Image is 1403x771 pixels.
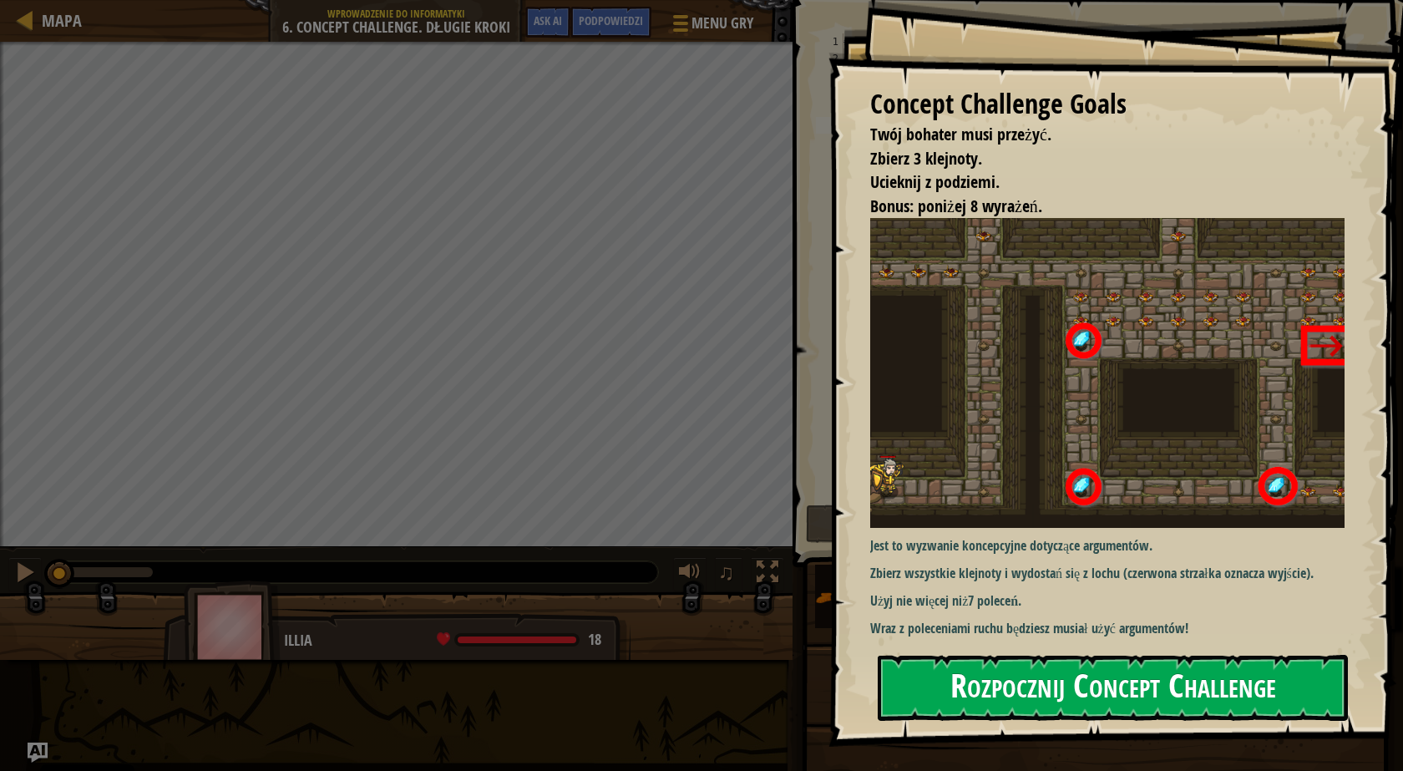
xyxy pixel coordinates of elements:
[870,85,1345,124] div: Concept Challenge Goals
[870,591,1357,611] p: Użyj nie więcej niż .
[579,13,643,28] span: Podpowiedzi
[870,564,1357,583] p: Zbierz wszystkie klejnoty i wydostań się z lochu (czerwona strzałka oznacza wyjście).
[525,7,570,38] button: Ask AI
[870,218,1357,528] img: Asses2
[691,13,753,34] span: Menu gry
[878,655,1348,721] button: Rozpocznij Concept Challenge
[816,117,843,134] div: 6
[968,591,1018,610] strong: 7 poleceń
[816,50,843,67] div: 2
[718,560,735,585] span: ♫
[816,67,843,84] div: 3
[870,123,1051,145] span: Twój bohater musi przeżyć.
[42,9,82,32] span: Mapa
[28,743,48,763] button: Ask AI
[870,536,1357,555] p: Jest to wyzwanie koncepcyjne dotyczące argumentów.
[870,170,1000,193] span: Ucieknij z podziemi.
[184,581,281,673] img: thang_avatar_frame.png
[588,629,601,650] span: 18
[806,505,1379,543] button: Uruchom
[849,195,1340,219] li: Bonus: poniżej 8 wyrażeń.
[816,33,843,50] div: 1
[437,632,601,647] div: health: 18 / 18
[715,557,743,591] button: ♫
[660,7,763,46] button: Menu gry
[816,84,843,100] div: 4
[849,147,1340,171] li: Zbierz 3 klejnoty.
[870,195,1042,217] span: Bonus: poniżej 8 wyrażeń.
[284,630,614,652] div: Illia
[849,123,1340,147] li: Twój bohater musi przeżyć.
[849,170,1340,195] li: Ucieknij z podziemi.
[816,100,843,117] div: 5
[751,557,784,591] button: Toggle fullscreen
[870,619,1357,638] p: Wraz z poleceniami ruchu będziesz musiał użyć argumentów!
[815,582,847,614] img: portrait.png
[673,557,707,591] button: Dopasuj głośność
[870,147,982,170] span: Zbierz 3 klejnoty.
[534,13,562,28] span: Ask AI
[33,9,82,32] a: Mapa
[8,557,42,591] button: Ctrl + P: Pause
